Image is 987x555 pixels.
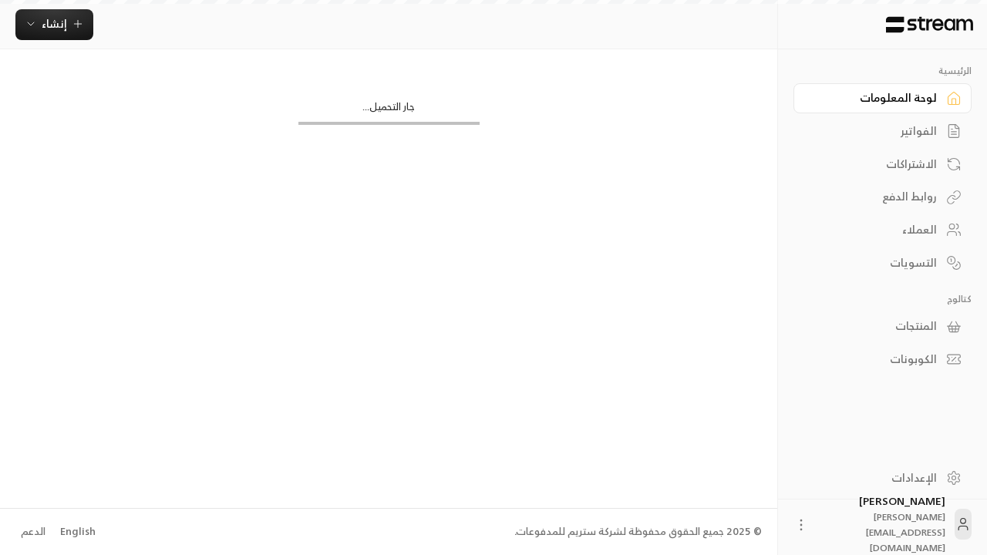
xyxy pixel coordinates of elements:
div: المنتجات [813,318,937,334]
p: الرئيسية [793,65,972,77]
img: Logo [884,16,975,33]
div: الإعدادات [813,470,937,486]
a: الكوبونات [793,345,972,375]
a: الدعم [15,518,50,546]
a: التسويات [793,247,972,277]
a: روابط الدفع [793,182,972,212]
span: إنشاء [42,14,67,33]
div: الفواتير [813,123,937,139]
div: English [60,524,96,540]
div: الكوبونات [813,351,937,367]
div: [PERSON_NAME] [818,493,945,555]
p: كتالوج [793,293,972,305]
div: العملاء [813,222,937,237]
div: التسويات [813,255,937,271]
a: الاشتراكات [793,149,972,179]
a: الإعدادات [793,462,972,493]
a: الفواتير [793,116,972,146]
a: العملاء [793,215,972,245]
div: لوحة المعلومات [813,90,937,106]
button: إنشاء [15,9,93,40]
a: المنتجات [793,311,972,341]
div: © 2025 جميع الحقوق محفوظة لشركة ستريم للمدفوعات. [514,524,762,540]
div: جار التحميل... [298,99,480,122]
div: روابط الدفع [813,189,937,204]
a: لوحة المعلومات [793,83,972,113]
div: الاشتراكات [813,156,937,172]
